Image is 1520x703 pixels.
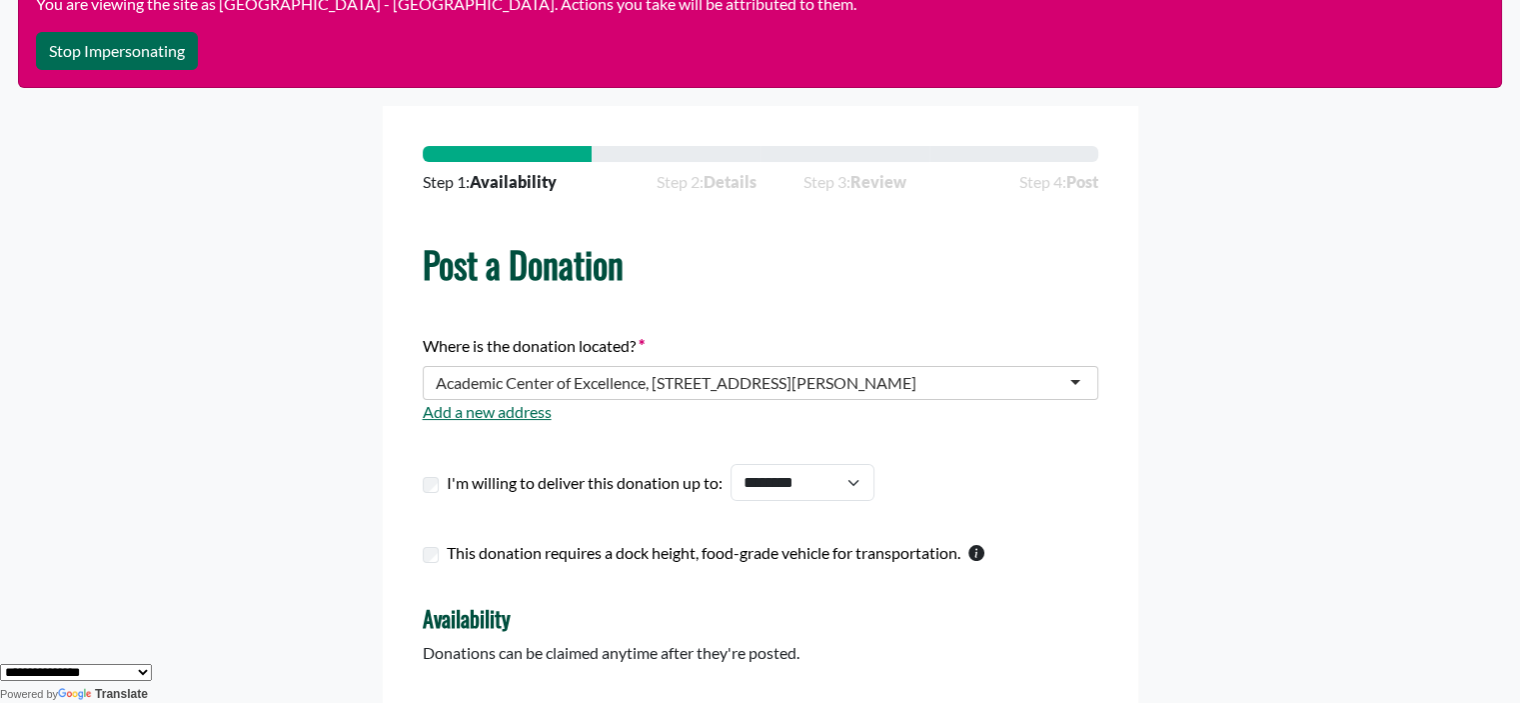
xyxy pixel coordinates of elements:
[1066,172,1098,191] strong: Post
[436,373,916,393] div: Academic Center of Excellence, [STREET_ADDRESS][PERSON_NAME]
[704,172,757,191] strong: Details
[58,687,148,701] a: Translate
[447,471,723,495] label: I'm willing to deliver this donation up to:
[1019,170,1098,194] span: Step 4:
[423,170,557,194] span: Step 1:
[803,170,972,194] span: Step 3:
[423,334,645,358] label: Where is the donation located?
[968,545,984,561] svg: This checkbox should only be used by warehouses donating more than one pallet of product.
[850,172,906,191] strong: Review
[447,541,960,565] label: This donation requires a dock height, food-grade vehicle for transportation.
[423,402,552,421] a: Add a new address
[657,170,757,194] span: Step 2:
[36,32,198,70] button: Stop Impersonating
[423,641,1098,665] p: Donations can be claimed anytime after they're posted.
[58,688,95,702] img: Google Translate
[470,172,557,191] strong: Availability
[423,605,1098,631] h4: Availability
[423,242,1098,285] h1: Post a Donation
